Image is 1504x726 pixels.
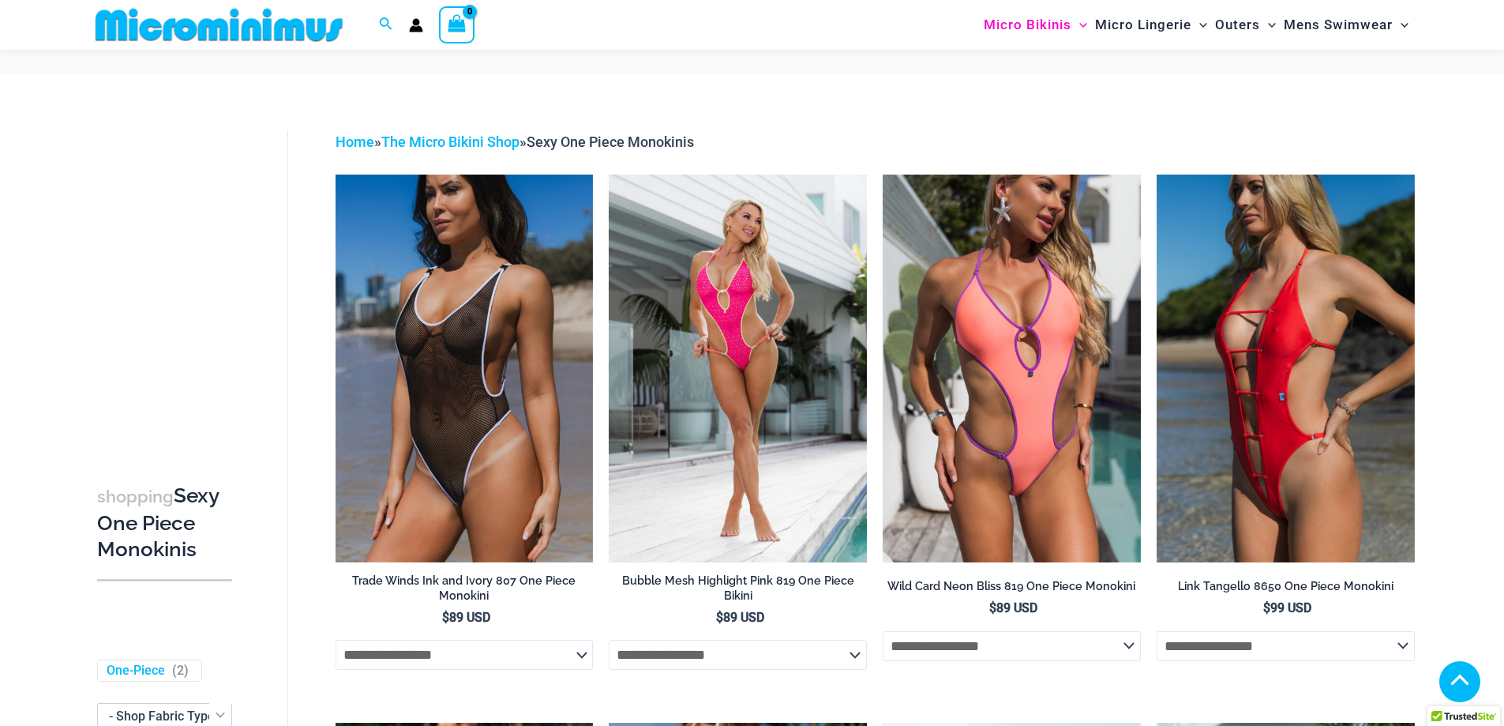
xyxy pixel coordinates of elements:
a: One-Piece [107,663,165,679]
a: Search icon link [379,15,393,35]
nav: Site Navigation [977,2,1416,47]
span: Menu Toggle [1071,5,1087,45]
img: Wild Card Neon Bliss 819 One Piece 04 [883,175,1141,562]
span: shopping [97,487,174,506]
span: Sexy One Piece Monokinis [527,134,694,150]
a: Trade Winds Ink and Ivory 807 One Piece Monokini [336,574,594,609]
a: Bubble Mesh Highlight Pink 819 One Piece Bikini [609,574,867,609]
a: Link Tangello 8650 One Piece Monokini [1157,579,1415,600]
span: Menu Toggle [1191,5,1207,45]
img: Bubble Mesh Highlight Pink 819 One Piece 01 [609,175,867,562]
a: Link Tangello 8650 One Piece Monokini 11Link Tangello 8650 One Piece Monokini 12Link Tangello 865... [1157,175,1415,562]
span: Micro Bikinis [984,5,1071,45]
h2: Link Tangello 8650 One Piece Monokini [1157,579,1415,594]
span: Micro Lingerie [1095,5,1191,45]
bdi: 99 USD [1263,600,1311,615]
span: Mens Swimwear [1284,5,1393,45]
span: $ [442,610,449,625]
a: View Shopping Cart, empty [439,6,475,43]
bdi: 89 USD [442,610,490,625]
span: Menu Toggle [1393,5,1408,45]
iframe: TrustedSite Certified [97,118,239,434]
span: Outers [1215,5,1260,45]
a: Bubble Mesh Highlight Pink 819 One Piece 01Bubble Mesh Highlight Pink 819 One Piece 03Bubble Mesh... [609,175,867,562]
h2: Bubble Mesh Highlight Pink 819 One Piece Bikini [609,574,867,603]
img: Tradewinds Ink and Ivory 807 One Piece 03 [336,175,594,562]
a: Account icon link [409,18,423,32]
span: $ [989,600,996,615]
a: Tradewinds Ink and Ivory 807 One Piece 03Tradewinds Ink and Ivory 807 One Piece 04Tradewinds Ink ... [336,175,594,562]
h2: Wild Card Neon Bliss 819 One Piece Monokini [883,579,1141,594]
a: Mens SwimwearMenu ToggleMenu Toggle [1280,5,1412,45]
a: Micro LingerieMenu ToggleMenu Toggle [1091,5,1211,45]
h2: Trade Winds Ink and Ivory 807 One Piece Monokini [336,574,594,603]
img: Link Tangello 8650 One Piece Monokini 11 [1157,175,1415,562]
span: - Shop Fabric Type [109,709,215,724]
span: 2 [177,663,184,678]
a: Micro BikinisMenu ToggleMenu Toggle [980,5,1091,45]
a: OutersMenu ToggleMenu Toggle [1211,5,1280,45]
img: MM SHOP LOGO FLAT [89,7,349,43]
a: Home [336,134,374,150]
a: Wild Card Neon Bliss 819 One Piece 04Wild Card Neon Bliss 819 One Piece 05Wild Card Neon Bliss 81... [883,175,1141,562]
span: » » [336,134,694,150]
bdi: 89 USD [989,600,1037,615]
bdi: 89 USD [716,610,764,625]
a: Wild Card Neon Bliss 819 One Piece Monokini [883,579,1141,600]
h3: Sexy One Piece Monokinis [97,483,232,563]
span: $ [1263,600,1270,615]
span: $ [716,610,723,625]
span: ( ) [172,663,189,679]
a: The Micro Bikini Shop [381,134,519,150]
span: Menu Toggle [1260,5,1276,45]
